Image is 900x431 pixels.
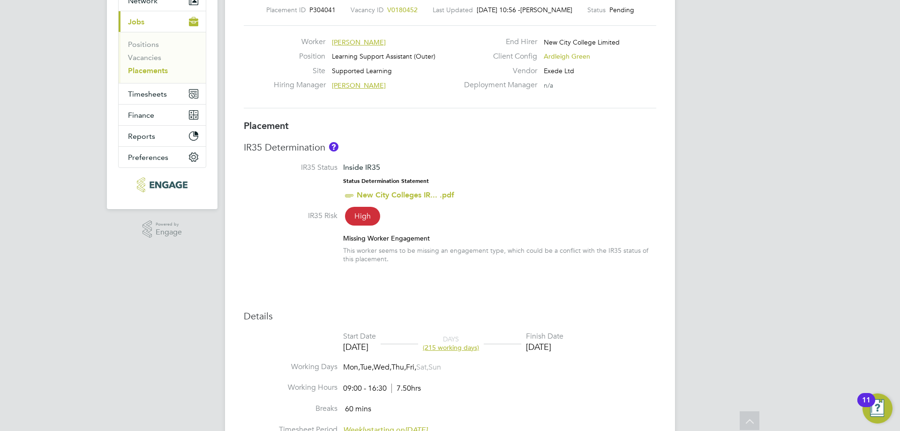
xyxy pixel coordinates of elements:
label: Worker [274,37,325,47]
span: Exede Ltd [544,67,574,75]
span: P304041 [309,6,336,14]
div: Finish Date [526,332,563,341]
span: Supported Learning [332,67,392,75]
a: Positions [128,40,159,49]
span: Sat, [416,363,428,372]
label: Deployment Manager [458,80,537,90]
span: Fri, [406,363,416,372]
label: Hiring Manager [274,80,325,90]
span: [PERSON_NAME] [520,6,572,14]
a: Vacancies [128,53,161,62]
button: Preferences [119,147,206,167]
button: Jobs [119,11,206,32]
a: New City Colleges IR... .pdf [357,190,454,199]
span: Learning Support Assistant (Outer) [332,52,435,60]
span: Inside IR35 [343,163,380,172]
div: 11 [862,400,870,412]
span: Sun [428,363,441,372]
div: [DATE] [343,341,376,352]
label: End Hirer [458,37,537,47]
span: Wed, [374,363,391,372]
label: Position [274,52,325,61]
button: Timesheets [119,83,206,104]
span: Finance [128,111,154,120]
label: Vendor [458,66,537,76]
label: Status [587,6,606,14]
b: Placement [244,120,289,131]
span: Timesheets [128,90,167,98]
span: [DATE] 10:56 - [477,6,520,14]
a: Placements [128,66,168,75]
label: IR35 Status [244,163,337,173]
span: [PERSON_NAME] [332,81,386,90]
div: 09:00 - 16:30 [343,384,421,393]
span: Engage [156,228,182,236]
label: Client Config [458,52,537,61]
span: 7.50hrs [391,384,421,393]
span: n/a [544,81,553,90]
span: V0180452 [387,6,418,14]
a: Go to home page [118,177,206,192]
span: Preferences [128,153,168,162]
div: Jobs [119,32,206,83]
span: Reports [128,132,155,141]
span: Jobs [128,17,144,26]
span: Thu, [391,363,406,372]
h3: Details [244,310,656,322]
button: About IR35 [329,142,338,151]
a: Powered byEngage [142,220,182,238]
label: Working Days [244,362,337,372]
div: This worker seems to be missing an engagement type, which could be a conflict with the IR35 statu... [343,246,656,263]
span: Powered by [156,220,182,228]
label: Breaks [244,404,337,414]
h3: IR35 Determination [244,141,656,153]
button: Open Resource Center, 11 new notifications [862,393,892,423]
span: Tue, [360,363,374,372]
label: Last Updated [433,6,473,14]
label: IR35 Risk [244,211,337,221]
span: Pending [609,6,634,14]
span: 60 mins [345,404,371,414]
label: Vacancy ID [351,6,383,14]
span: [PERSON_NAME] [332,38,386,46]
div: DAYS [418,335,484,352]
button: Finance [119,105,206,125]
span: Mon, [343,363,360,372]
span: New City College Limited [544,38,620,46]
span: (215 working days) [423,343,479,352]
span: Ardleigh Green [544,52,590,60]
img: xede-logo-retina.png [137,177,187,192]
div: [DATE] [526,341,563,352]
button: Reports [119,126,206,146]
strong: Status Determination Statement [343,178,429,184]
div: Missing Worker Engagement [343,234,656,242]
div: Start Date [343,332,376,341]
label: Site [274,66,325,76]
label: Working Hours [244,383,337,393]
span: High [345,207,380,226]
label: Placement ID [266,6,306,14]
